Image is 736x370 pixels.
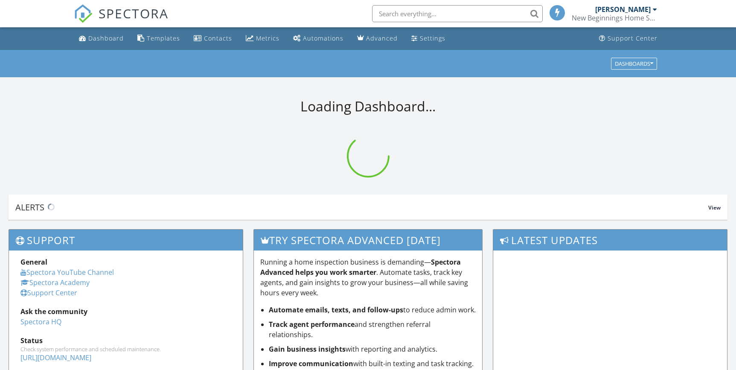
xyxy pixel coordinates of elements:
[20,257,47,267] strong: General
[269,344,346,354] strong: Gain business insights
[15,201,708,213] div: Alerts
[595,5,651,14] div: [PERSON_NAME]
[20,335,231,346] div: Status
[420,34,445,42] div: Settings
[20,288,77,297] a: Support Center
[596,31,661,47] a: Support Center
[290,31,347,47] a: Automations (Basic)
[572,14,657,22] div: New Beginnings Home Services, LLC
[74,4,93,23] img: The Best Home Inspection Software - Spectora
[20,346,231,353] div: Check system performance and scheduled maintenance.
[366,34,398,42] div: Advanced
[260,257,476,298] p: Running a home inspection business is demanding— . Automate tasks, track key agents, and gain ins...
[708,204,721,211] span: View
[611,58,657,70] button: Dashboards
[190,31,236,47] a: Contacts
[269,358,476,369] li: with built-in texting and task tracking.
[134,31,183,47] a: Templates
[20,317,61,326] a: Spectora HQ
[260,257,461,277] strong: Spectora Advanced helps you work smarter
[493,230,727,251] h3: Latest Updates
[269,319,476,340] li: and strengthen referral relationships.
[88,34,124,42] div: Dashboard
[20,306,231,317] div: Ask the community
[74,12,169,29] a: SPECTORA
[99,4,169,22] span: SPECTORA
[408,31,449,47] a: Settings
[242,31,283,47] a: Metrics
[615,61,653,67] div: Dashboards
[608,34,657,42] div: Support Center
[20,278,90,287] a: Spectora Academy
[354,31,401,47] a: Advanced
[269,344,476,354] li: with reporting and analytics.
[269,359,353,368] strong: Improve communication
[9,230,243,251] h3: Support
[76,31,127,47] a: Dashboard
[147,34,180,42] div: Templates
[254,230,483,251] h3: Try spectora advanced [DATE]
[269,320,355,329] strong: Track agent performance
[372,5,543,22] input: Search everything...
[256,34,279,42] div: Metrics
[20,268,114,277] a: Spectora YouTube Channel
[204,34,232,42] div: Contacts
[269,305,476,315] li: to reduce admin work.
[303,34,343,42] div: Automations
[269,305,403,315] strong: Automate emails, texts, and follow-ups
[20,353,91,362] a: [URL][DOMAIN_NAME]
